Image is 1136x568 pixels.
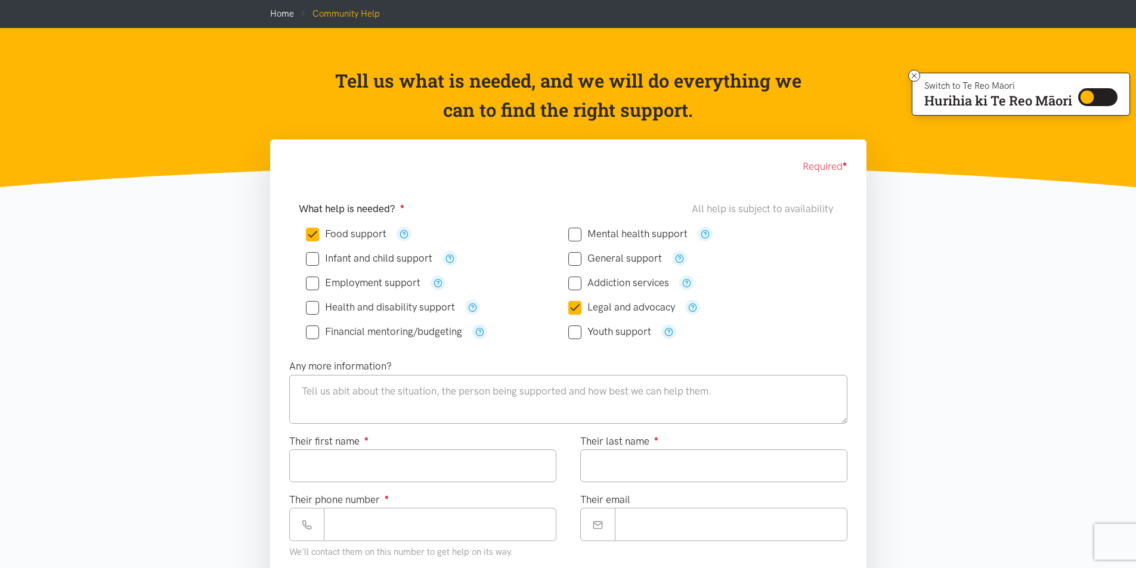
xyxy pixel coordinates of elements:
[306,253,432,263] label: Infant and child support
[306,302,455,312] label: Health and disability support
[924,95,1072,106] p: Hurihia ki Te Reo Māori
[580,492,630,508] label: Their email
[289,159,847,175] div: Required
[568,302,675,312] label: Legal and advocacy
[331,66,805,125] p: Tell us what is needed, and we will do everything we can to find the right support.
[294,7,380,21] li: Community Help
[654,434,659,443] sup: ●
[306,229,386,239] label: Food support
[580,433,659,449] label: Their last name
[289,492,389,508] label: Their phone number
[364,434,369,443] sup: ●
[324,508,556,541] input: Phone number
[299,201,405,217] label: What help is needed?
[400,201,405,210] sup: ●
[385,492,389,501] sup: ●
[843,159,847,168] sup: ●
[692,201,838,217] div: All help is subject to availability
[615,508,847,541] input: Email
[289,433,369,449] label: Their first name
[924,82,1072,89] p: Switch to Te Reo Māori
[289,547,513,557] small: We'll contact them on this number to get help on its way.
[306,327,462,337] label: Financial mentoring/budgeting
[289,358,392,374] label: Any more information?
[306,278,420,288] label: Employment support
[568,229,688,239] label: Mental health support
[568,327,651,337] label: Youth support
[568,278,669,288] label: Addiction services
[270,8,294,19] a: Home
[568,253,662,263] label: General support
